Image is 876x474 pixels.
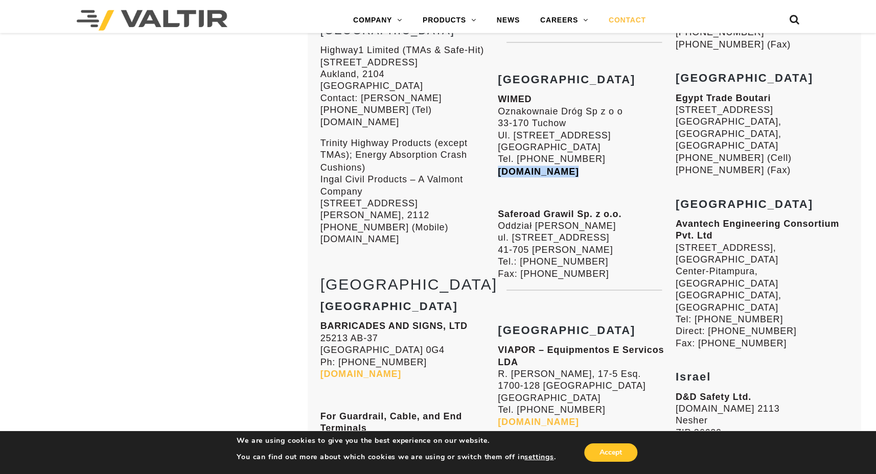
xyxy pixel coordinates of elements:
[77,10,227,31] img: Valtir
[498,345,664,367] strong: VIAPOR – Equipmentos E Servicos LDA
[320,321,468,331] strong: BARRICADES AND SIGNS, LTD
[487,10,530,31] a: NEWS
[498,167,579,177] a: [DOMAIN_NAME]
[676,219,839,241] strong: Avantech Engineering Consortium Pvt. Ltd
[320,411,462,433] strong: For Guardrail, Cable, and End Terminals
[498,74,635,86] strong: [GEOGRAPHIC_DATA]
[676,370,711,383] strong: Israel
[676,93,771,104] strong: Egypt Trade Boutari
[530,10,598,31] a: CAREERS
[676,93,848,177] p: [STREET_ADDRESS] [GEOGRAPHIC_DATA], [GEOGRAPHIC_DATA], [GEOGRAPHIC_DATA] [PHONE_NUMBER] (Cell) [P...
[498,94,532,105] strong: WIMED
[676,198,813,210] strong: [GEOGRAPHIC_DATA]
[584,443,637,462] button: Accept
[320,276,493,293] h2: [GEOGRAPHIC_DATA]
[412,10,487,31] a: PRODUCTS
[676,392,751,402] strong: D&D Safety Ltd.
[320,138,493,246] p: Trinity Highway Products (except TMAs); Energy Absorption Crash Cushions) Ingal Civil Products – ...
[320,320,493,380] p: 25213 AB-37 [GEOGRAPHIC_DATA] 0G4 Ph: [PHONE_NUMBER]
[676,72,813,85] strong: [GEOGRAPHIC_DATA]
[498,209,621,219] strong: Saferoad Grawil Sp. z o.o.
[343,10,412,31] a: COMPANY
[498,417,579,427] a: [DOMAIN_NAME]
[498,208,671,280] p: Oddział [PERSON_NAME] ul. [STREET_ADDRESS] 41-705 [PERSON_NAME] Tel.: [PHONE_NUMBER] Fax: [PHONE_...
[320,300,458,313] strong: [GEOGRAPHIC_DATA]
[498,94,671,178] p: Oznakownaie Dróg Sp z o o 33-170 Tuchow Ul. [STREET_ADDRESS] [GEOGRAPHIC_DATA] Tel. [PHONE_NUMBER]
[524,453,554,462] button: settings
[237,453,556,462] p: You can find out more about which cookies we are using or switch them off in .
[598,10,656,31] a: CONTACT
[498,324,635,337] strong: [GEOGRAPHIC_DATA]
[320,369,401,379] a: [DOMAIN_NAME]
[676,218,848,349] p: [STREET_ADDRESS], [GEOGRAPHIC_DATA] Center-Pitampura, [GEOGRAPHIC_DATA] [GEOGRAPHIC_DATA], [GEOGR...
[498,344,671,428] p: R. [PERSON_NAME], 17-5 Esq. 1700-128 [GEOGRAPHIC_DATA] [GEOGRAPHIC_DATA] Tel. [PHONE_NUMBER]
[237,436,556,445] p: We are using cookies to give you the best experience on our website.
[320,45,493,129] p: Highway1 Limited (TMAs & Safe-Hit) [STREET_ADDRESS] Aukland, 2104 [GEOGRAPHIC_DATA] Contact: [PER...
